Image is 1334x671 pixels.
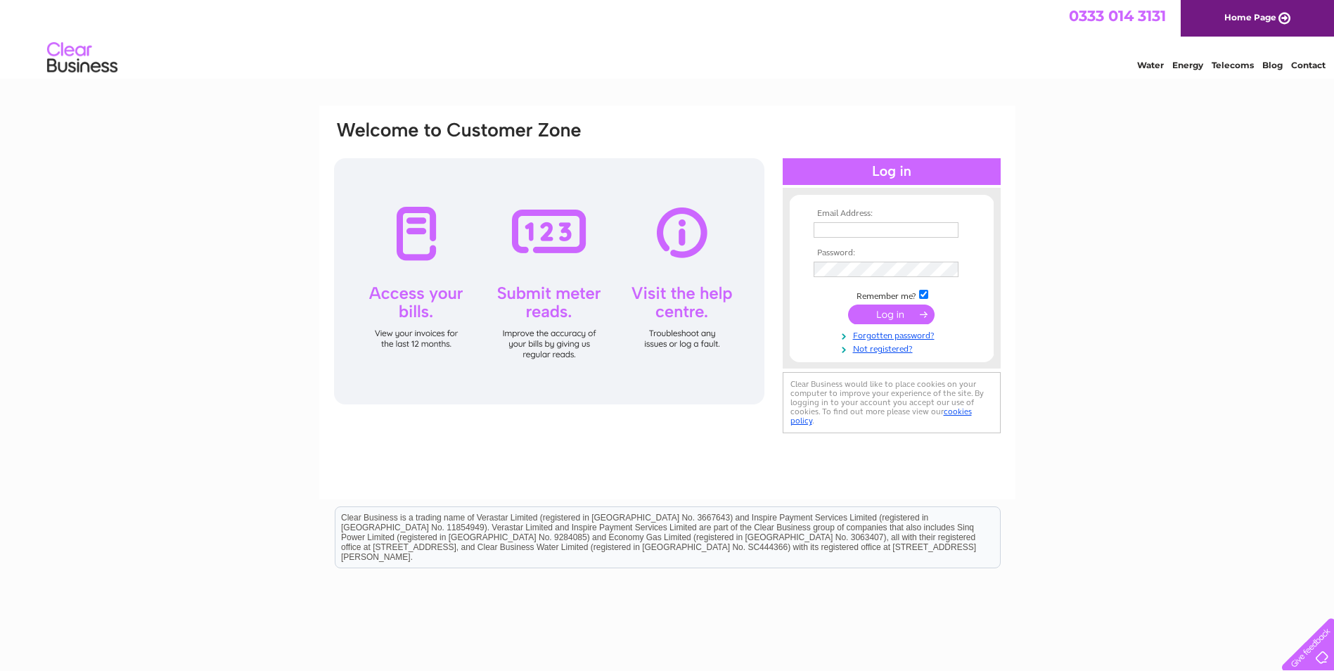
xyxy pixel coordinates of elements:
[1262,60,1283,70] a: Blog
[1137,60,1164,70] a: Water
[810,209,973,219] th: Email Address:
[848,305,935,324] input: Submit
[790,407,972,426] a: cookies policy
[814,328,973,341] a: Forgotten password?
[1291,60,1326,70] a: Contact
[810,288,973,302] td: Remember me?
[1069,7,1166,25] a: 0333 014 3131
[814,341,973,354] a: Not registered?
[783,372,1001,433] div: Clear Business would like to place cookies on your computer to improve your experience of the sit...
[1212,60,1254,70] a: Telecoms
[335,8,1000,68] div: Clear Business is a trading name of Verastar Limited (registered in [GEOGRAPHIC_DATA] No. 3667643...
[46,37,118,79] img: logo.png
[810,248,973,258] th: Password:
[1172,60,1203,70] a: Energy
